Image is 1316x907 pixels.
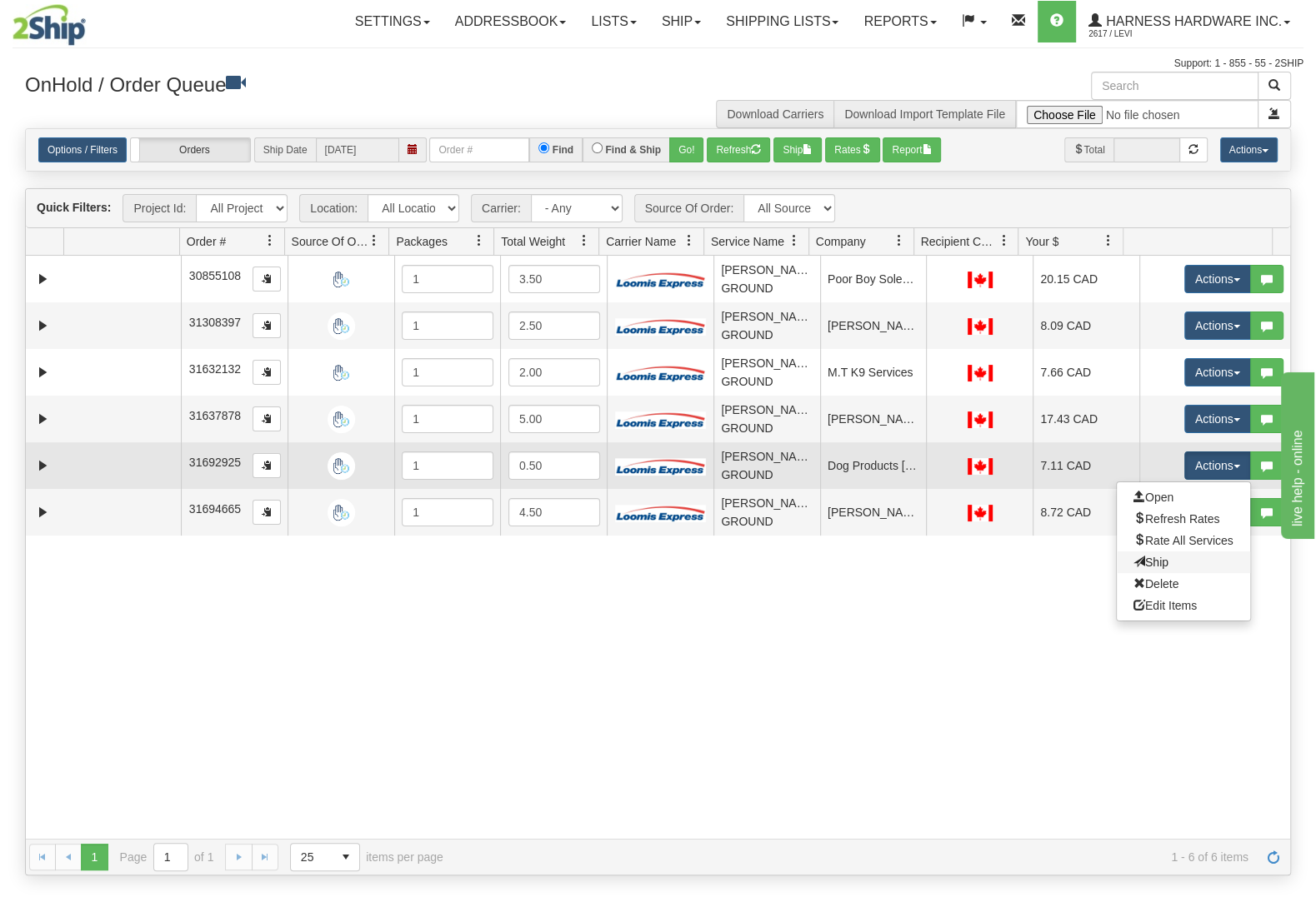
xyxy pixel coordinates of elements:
button: Actions [1184,358,1251,386]
span: Service Name [711,233,784,250]
span: Harness Hardware Inc. [1102,14,1282,28]
button: Actions [1184,265,1251,293]
img: Manual [328,312,355,340]
a: Lists [578,1,648,42]
img: Loomis Express [615,364,707,381]
img: CA [968,505,993,521]
a: Recipient Country filter column settings [989,227,1018,255]
td: [PERSON_NAME] GROUND [713,442,820,489]
a: Total Weight filter column settings [570,227,598,255]
td: Dog Products [GEOGRAPHIC_DATA] [820,442,927,489]
a: Reports [851,1,948,42]
span: Total Weight [501,233,565,250]
button: Copy to clipboard [253,313,281,338]
img: Manual [328,406,355,433]
span: Source Of Order: [634,194,744,222]
button: Rates [825,137,879,162]
a: Settings [343,1,443,42]
img: logo2617.jpg [13,4,86,46]
a: Packages filter column settings [465,227,493,255]
button: Ship [773,137,822,162]
label: Find & Ship [605,142,661,157]
span: 31308397 [189,316,241,329]
label: Orders [131,138,250,162]
span: Carrier: [471,194,531,222]
img: Manual [328,359,355,386]
span: 31694665 [189,502,241,516]
h3: OnHold / Order Queue [25,72,646,96]
td: [PERSON_NAME] [820,302,927,349]
td: M.T K9 Services [820,349,927,396]
img: CA [968,365,993,381]
img: Loomis Express [615,317,707,335]
img: CA [968,411,993,428]
span: Delete [1133,577,1178,591]
a: Open [1117,486,1250,508]
div: Support: 1 - 855 - 55 - 2SHIP [13,57,1303,71]
a: Expand [33,502,53,523]
span: select [333,844,359,870]
td: 8.09 CAD [1033,302,1139,349]
a: Addressbook [443,1,579,42]
img: Manual [328,499,355,526]
a: Download Carriers [727,107,823,121]
button: Copy to clipboard [253,360,281,385]
td: [PERSON_NAME] GROUND [713,396,820,442]
td: [PERSON_NAME] GROUND [713,349,820,396]
button: Refresh [707,137,770,162]
label: Quick Filters: [37,199,111,216]
span: Company [816,233,866,250]
iframe: chat widget [1278,368,1314,538]
td: [PERSON_NAME] GROUND [713,256,820,302]
button: Actions [1220,137,1278,162]
td: Poor Boy Soles Bespoke Shoe C [820,256,927,302]
button: Copy to clipboard [253,453,281,478]
img: CA [968,272,993,288]
img: Manual [328,266,355,293]
span: Refresh Rates [1133,512,1219,526]
span: 31632132 [189,362,241,376]
span: Page of 1 [120,843,214,871]
a: Carrier Name filter column settings [675,227,703,255]
td: 20.15 CAD [1033,256,1139,302]
img: Manual [328,452,355,480]
a: Your $ filter column settings [1094,227,1123,255]
a: Options / Filters [38,137,127,162]
input: Search [1091,72,1258,100]
span: Edit Items [1133,599,1197,612]
td: 7.66 CAD [1033,349,1139,396]
span: 31637878 [189,409,241,422]
span: 31692925 [189,456,241,469]
a: Expand [33,362,53,383]
a: Expand [33,409,53,430]
span: Your $ [1025,233,1058,250]
span: Ship Date [254,137,316,162]
a: Expand [33,456,53,476]
img: CA [968,318,993,335]
span: 1 - 6 of 6 items [467,850,1248,864]
span: Order # [187,233,226,250]
img: Loomis Express [615,504,707,521]
a: Expand [33,316,53,336]
span: Page 1 [81,844,108,870]
label: Find [553,142,573,157]
span: items per page [290,843,443,871]
span: Recipient Country [921,233,998,250]
span: Total [1064,137,1113,162]
td: [PERSON_NAME] [820,489,927,536]
span: Rate All Services [1133,534,1233,547]
div: grid toolbar [26,189,1290,228]
a: Company filter column settings [885,227,913,255]
input: Page 1 [154,844,188,870]
a: Order # filter column settings [256,227,284,255]
td: [PERSON_NAME] [820,396,927,442]
a: Expand [33,269,53,290]
td: 8.72 CAD [1033,489,1139,536]
img: Loomis Express [615,457,707,475]
img: CA [968,458,993,475]
span: Carrier Name [606,233,676,250]
span: 25 [301,849,323,865]
td: 7.11 CAD [1033,442,1139,489]
button: Search [1258,72,1291,100]
button: Actions [1184,311,1251,340]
